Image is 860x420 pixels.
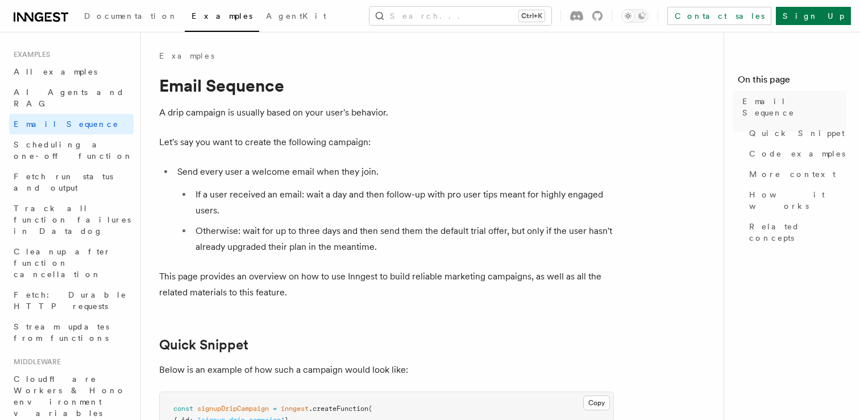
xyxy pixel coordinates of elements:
[185,3,259,32] a: Examples
[14,374,126,418] span: Cloudflare Workers & Hono environment variables
[14,88,124,108] span: AI Agents and RAG
[742,96,846,118] span: Email Sequence
[266,11,326,20] span: AgentKit
[192,223,614,255] li: Otherwise: wait for up to three days and then send them the default trial offer, but only if the ...
[159,75,614,96] h1: Email Sequence
[9,114,134,134] a: Email Sequence
[14,67,97,76] span: All examples
[369,7,551,25] button: Search...Ctrl+K
[9,50,50,59] span: Examples
[9,82,134,114] a: AI Agents and RAG
[14,247,111,279] span: Cleanup after function cancellation
[14,204,131,236] span: Track all function failures in Datadog
[9,241,134,285] a: Cleanup after function cancellation
[159,105,614,121] p: A drip campaign is usually based on your user's behavior.
[273,405,277,413] span: =
[14,140,133,160] span: Scheduling a one-off function
[749,168,836,180] span: More context
[159,337,248,353] a: Quick Snippet
[738,73,846,91] h4: On this page
[281,405,309,413] span: inngest
[749,127,845,139] span: Quick Snippet
[9,198,134,241] a: Track all function failures in Datadog
[9,285,134,316] a: Fetch: Durable HTTP requests
[745,184,846,216] a: How it works
[14,172,113,192] span: Fetch run status and output
[84,11,178,20] span: Documentation
[745,143,846,164] a: Code examples
[749,148,845,159] span: Code examples
[749,221,846,244] span: Related concepts
[621,9,649,23] button: Toggle dark mode
[368,405,372,413] span: (
[667,7,771,25] a: Contact sales
[14,290,127,311] span: Fetch: Durable HTTP requests
[9,61,134,82] a: All examples
[159,269,614,300] p: This page provides an overview on how to use Inngest to build reliable marketing campaigns, as we...
[14,120,119,129] span: Email Sequence
[583,396,610,410] button: Copy
[159,50,214,61] a: Examples
[173,405,193,413] span: const
[14,322,109,343] span: Stream updates from functions
[192,187,614,219] li: If a user received an email: wait a day and then follow-up with pro user tips meant for highly en...
[749,189,846,212] span: How it works
[197,405,269,413] span: signupDripCampaign
[776,7,851,25] a: Sign Up
[745,164,846,184] a: More context
[77,3,185,31] a: Documentation
[309,405,368,413] span: .createFunction
[738,91,846,123] a: Email Sequence
[9,134,134,166] a: Scheduling a one-off function
[159,362,614,378] p: Below is an example of how such a campaign would look like:
[9,357,61,367] span: Middleware
[259,3,333,31] a: AgentKit
[9,316,134,348] a: Stream updates from functions
[745,123,846,143] a: Quick Snippet
[745,216,846,248] a: Related concepts
[159,134,614,150] p: Let's say you want to create the following campaign:
[9,166,134,198] a: Fetch run status and output
[192,11,252,20] span: Examples
[519,10,545,22] kbd: Ctrl+K
[174,164,614,255] li: Send every user a welcome email when they join.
